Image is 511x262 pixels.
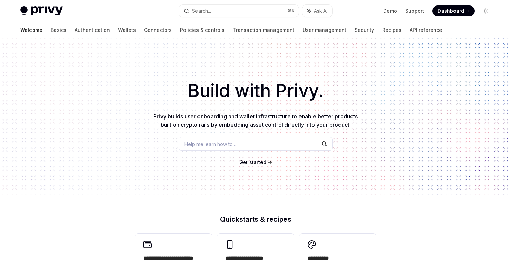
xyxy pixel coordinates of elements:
a: Transaction management [233,22,294,38]
button: Toggle dark mode [480,5,491,16]
a: API reference [410,22,442,38]
a: Authentication [75,22,110,38]
a: Policies & controls [180,22,225,38]
span: ⌘ K [288,8,295,14]
span: Help me learn how to… [184,140,237,148]
a: Dashboard [432,5,475,16]
img: light logo [20,6,63,16]
a: Basics [51,22,66,38]
button: Ask AI [302,5,332,17]
a: Welcome [20,22,42,38]
div: Search... [192,7,211,15]
h1: Build with Privy. [11,77,500,104]
span: Privy builds user onboarding and wallet infrastructure to enable better products built on crypto ... [153,113,358,128]
a: Recipes [382,22,401,38]
button: Search...⌘K [179,5,299,17]
span: Ask AI [314,8,328,14]
a: Demo [383,8,397,14]
a: Connectors [144,22,172,38]
a: Wallets [118,22,136,38]
span: Get started [239,159,266,165]
span: Dashboard [438,8,464,14]
a: User management [303,22,346,38]
a: Support [405,8,424,14]
h2: Quickstarts & recipes [135,216,376,223]
a: Security [355,22,374,38]
a: Get started [239,159,266,166]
